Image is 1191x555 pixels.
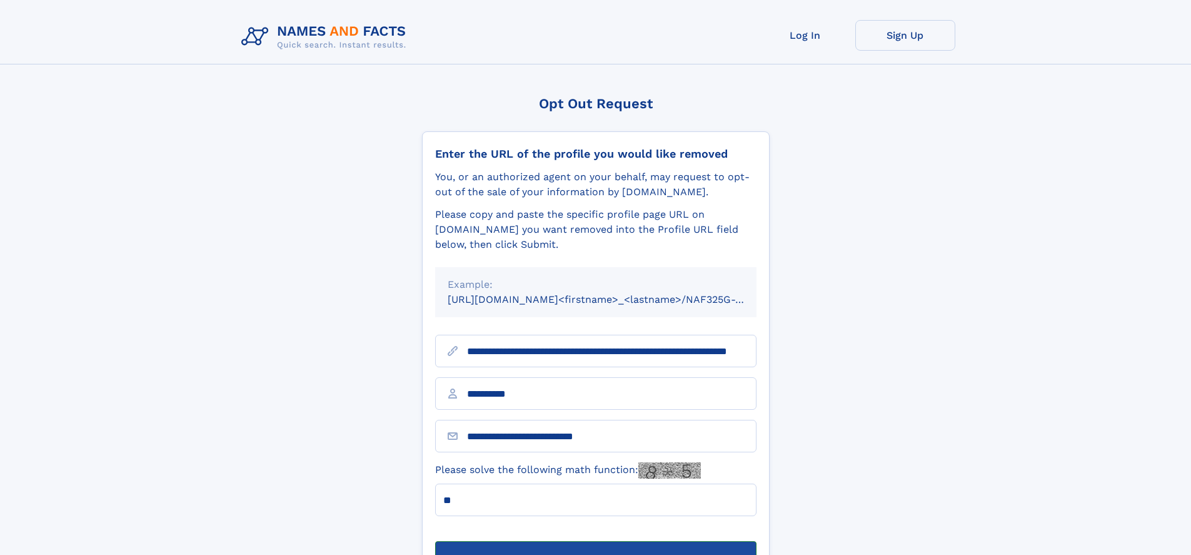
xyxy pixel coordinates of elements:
a: Log In [755,20,855,51]
a: Sign Up [855,20,955,51]
div: Please copy and paste the specific profile page URL on [DOMAIN_NAME] you want removed into the Pr... [435,207,756,252]
div: Enter the URL of the profile you would like removed [435,147,756,161]
div: Opt Out Request [422,96,770,111]
div: Example: [448,277,744,292]
label: Please solve the following math function: [435,462,701,479]
small: [URL][DOMAIN_NAME]<firstname>_<lastname>/NAF325G-xxxxxxxx [448,293,780,305]
div: You, or an authorized agent on your behalf, may request to opt-out of the sale of your informatio... [435,170,756,200]
img: Logo Names and Facts [236,20,416,54]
